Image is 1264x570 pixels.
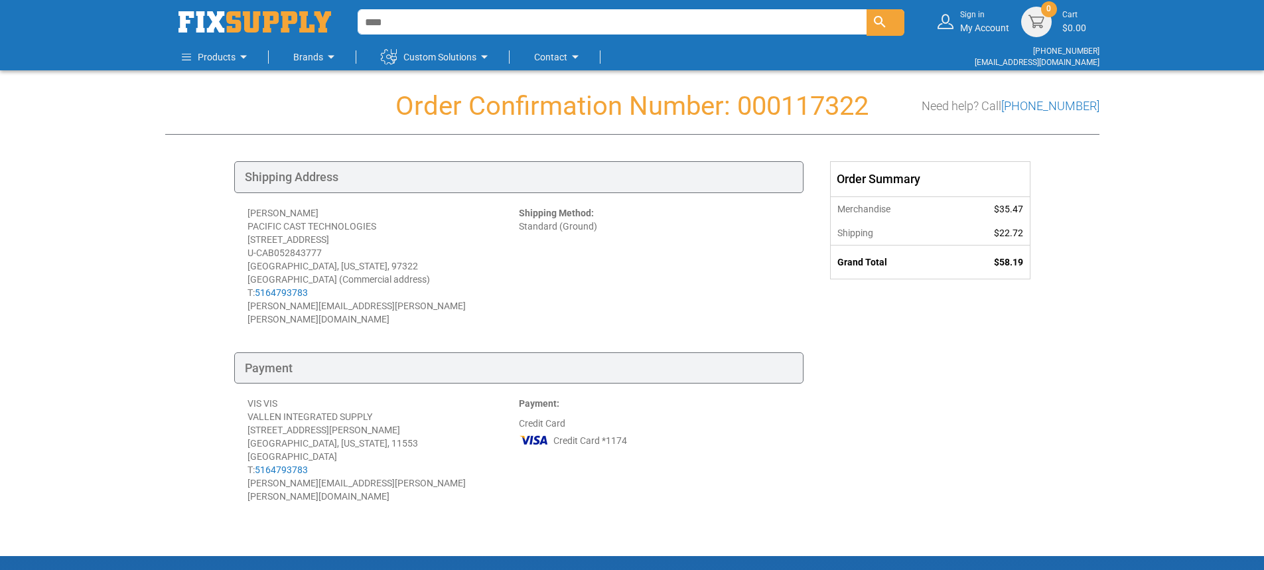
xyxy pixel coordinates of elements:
a: [PHONE_NUMBER] [1033,46,1099,56]
strong: Payment: [519,398,559,409]
a: 5164793783 [255,287,308,298]
a: Brands [293,44,339,70]
th: Merchandise [831,196,952,221]
small: Cart [1062,9,1086,21]
span: $22.72 [994,228,1023,238]
a: [PHONE_NUMBER] [1001,99,1099,113]
div: Shipping Address [234,161,804,193]
span: $0.00 [1062,23,1086,33]
div: Payment [234,352,804,384]
img: VI [519,430,549,450]
a: Contact [534,44,583,70]
a: Custom Solutions [381,44,492,70]
span: Credit Card *1174 [553,434,627,447]
button: Search [867,9,904,36]
th: Shipping [831,221,952,246]
div: Order Summary [831,162,1030,196]
h3: Need help? Call [922,100,1099,113]
div: [PERSON_NAME] PACIFIC CAST TECHNOLOGIES [STREET_ADDRESS] U-CAB052843777 [GEOGRAPHIC_DATA], [US_ST... [247,206,519,326]
a: 5164793783 [255,464,308,475]
a: store logo [178,11,331,33]
span: 0 [1046,3,1051,15]
span: $35.47 [994,204,1023,214]
a: [EMAIL_ADDRESS][DOMAIN_NAME] [975,58,1099,67]
div: My Account [960,9,1009,34]
div: VIS VIS VALLEN INTEGRATED SUPPLY [STREET_ADDRESS][PERSON_NAME] [GEOGRAPHIC_DATA], [US_STATE], 115... [247,397,519,503]
span: $58.19 [994,257,1023,267]
div: Standard (Ground) [519,206,790,326]
img: Fix Industrial Supply [178,11,331,33]
strong: Shipping Method: [519,208,594,218]
strong: Grand Total [837,257,887,267]
h1: Order Confirmation Number: 000117322 [165,92,1099,121]
small: Sign in [960,9,1009,21]
a: Products [182,44,251,70]
div: Credit Card [519,397,790,503]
